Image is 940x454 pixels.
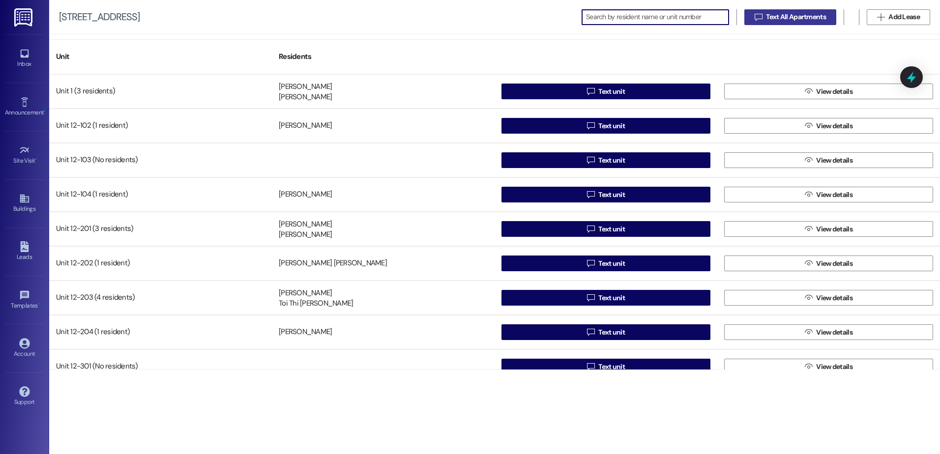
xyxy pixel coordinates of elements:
div: [PERSON_NAME] [PERSON_NAME] [279,258,387,269]
i:  [805,294,812,302]
i:  [587,191,594,199]
div: [PERSON_NAME] [279,121,332,131]
button: Text unit [501,118,710,134]
i:  [587,259,594,267]
div: Residents [272,45,495,69]
i:  [755,13,762,21]
i:  [587,294,594,302]
i:  [587,225,594,233]
div: Unit 12-203 (4 residents) [49,288,272,308]
div: [PERSON_NAME] [279,190,332,200]
i:  [805,87,812,95]
button: View details [724,324,933,340]
button: View details [724,255,933,271]
span: View details [816,258,852,269]
a: Inbox [5,45,44,72]
span: • [44,108,45,114]
div: Unit 12-301 (No residents) [49,357,272,376]
div: [PERSON_NAME] [279,82,332,92]
button: Text unit [501,324,710,340]
i:  [805,328,812,336]
div: Unit 12-104 (1 resident) [49,185,272,204]
a: Site Visit • [5,142,44,169]
a: Buildings [5,190,44,217]
button: View details [724,359,933,374]
span: Text unit [598,258,625,269]
span: View details [816,121,852,131]
span: View details [816,362,852,372]
div: Toi Thi [PERSON_NAME] [279,299,353,309]
button: Text unit [501,255,710,271]
span: View details [816,86,852,97]
div: Unit 12-201 (3 residents) [49,219,272,239]
a: Account [5,335,44,362]
span: View details [816,293,852,303]
span: View details [816,327,852,338]
img: ResiDesk Logo [14,8,34,27]
div: Unit 12-103 (No residents) [49,150,272,170]
div: [STREET_ADDRESS] [59,12,140,22]
i:  [805,259,812,267]
span: • [38,301,39,308]
div: Unit 12-102 (1 resident) [49,116,272,136]
button: Text unit [501,84,710,99]
i:  [805,363,812,370]
button: Text unit [501,152,710,168]
div: [PERSON_NAME] [279,219,332,229]
div: Unit 1 (3 residents) [49,82,272,101]
a: Leads [5,238,44,265]
div: [PERSON_NAME] [279,288,332,298]
i:  [805,191,812,199]
div: [PERSON_NAME] [279,327,332,338]
button: View details [724,187,933,202]
a: Support [5,383,44,410]
i:  [587,122,594,130]
div: Unit 12-204 (1 resident) [49,322,272,342]
i:  [587,87,594,95]
div: [PERSON_NAME] [279,92,332,103]
button: View details [724,152,933,168]
span: Text unit [598,155,625,166]
span: Text unit [598,86,625,97]
a: Templates • [5,287,44,313]
span: Text unit [598,224,625,234]
button: View details [724,290,933,306]
button: Text unit [501,290,710,306]
i:  [805,122,812,130]
button: View details [724,221,933,237]
button: Text unit [501,221,710,237]
span: Add Lease [888,12,920,22]
div: [PERSON_NAME] [279,230,332,240]
div: Unit 12-202 (1 resident) [49,254,272,273]
i:  [587,328,594,336]
span: Text unit [598,293,625,303]
i:  [877,13,884,21]
span: Text unit [598,121,625,131]
button: Text All Apartments [744,9,836,25]
i:  [587,363,594,370]
span: Text All Apartments [766,12,826,22]
button: Text unit [501,359,710,374]
button: View details [724,84,933,99]
button: View details [724,118,933,134]
span: View details [816,155,852,166]
i:  [805,156,812,164]
span: Text unit [598,190,625,200]
span: View details [816,224,852,234]
button: Text unit [501,187,710,202]
span: Text unit [598,327,625,338]
span: Text unit [598,362,625,372]
button: Add Lease [867,9,930,25]
div: Unit [49,45,272,69]
span: • [35,156,37,163]
input: Search by resident name or unit number [586,10,729,24]
span: View details [816,190,852,200]
i:  [587,156,594,164]
i:  [805,225,812,233]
